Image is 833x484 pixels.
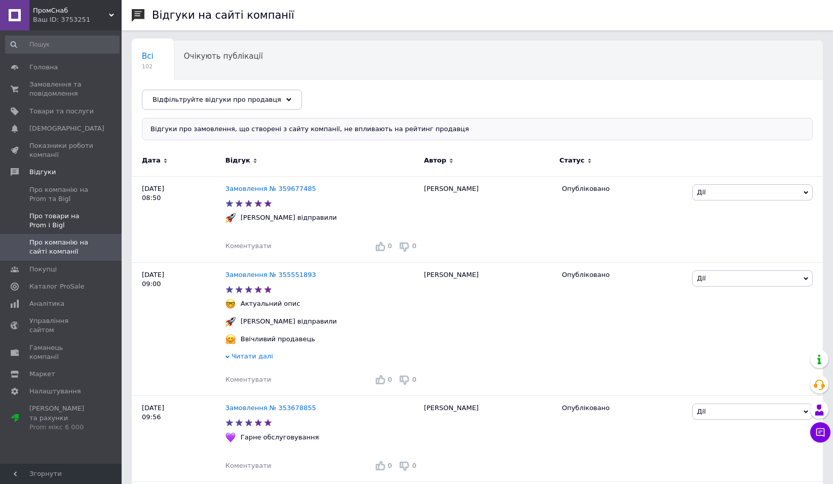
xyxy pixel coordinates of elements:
[562,404,685,413] div: Опубліковано
[225,299,236,309] img: :nerd_face:
[388,462,392,469] span: 0
[33,15,122,24] div: Ваш ID: 3753251
[232,352,273,360] span: Читати далі
[238,335,318,344] div: Ввічливий продавець
[225,432,236,442] img: :purple_heart:
[412,462,416,469] span: 0
[419,262,557,395] div: [PERSON_NAME]
[29,316,94,335] span: Управління сайтом
[29,299,64,308] span: Аналітика
[29,387,81,396] span: Налаштування
[238,433,321,442] div: Гарне обслуговування
[132,79,265,118] div: Опубліковані без коментаря
[29,343,94,361] span: Гаманець компанії
[238,213,339,222] div: [PERSON_NAME] відправили
[225,352,419,364] div: Читати далі
[238,317,339,326] div: [PERSON_NAME] відправили
[225,375,271,384] div: Коментувати
[388,376,392,383] span: 0
[29,370,55,379] span: Маркет
[142,63,154,70] span: 102
[132,176,225,262] div: [DATE] 08:50
[225,213,236,223] img: :rocket:
[29,423,94,432] div: Prom мікс 6 000
[419,395,557,481] div: [PERSON_NAME]
[238,299,303,308] div: Актуальний опис
[225,316,236,327] img: :rocket:
[29,238,94,256] span: Про компанію на сайті компанії
[29,404,94,432] span: [PERSON_NAME] та рахунки
[142,156,161,165] span: Дата
[153,96,281,103] span: Відфільтруйте відгуки про продавця
[412,242,416,250] span: 0
[697,188,705,196] span: Дії
[424,156,446,165] span: Автор
[697,274,705,282] span: Дії
[29,282,84,291] span: Каталог ProSale
[132,395,225,481] div: [DATE] 09:56
[412,376,416,383] span: 0
[33,6,109,15] span: ПромСнаб
[225,185,316,192] a: Замовлення № 359677485
[810,422,830,442] button: Чат з покупцем
[225,242,271,250] span: Коментувати
[225,404,316,412] a: Замовлення № 353678855
[225,334,236,344] img: :hugging_face:
[225,461,271,470] div: Коментувати
[225,462,271,469] span: Коментувати
[388,242,392,250] span: 0
[142,90,245,99] span: Опубліковані без комен...
[29,80,94,98] span: Замовлення та повідомлення
[562,270,685,279] div: Опубліковано
[419,176,557,262] div: [PERSON_NAME]
[29,107,94,116] span: Товари та послуги
[142,52,154,61] span: Всі
[559,156,585,165] span: Статус
[29,168,56,177] span: Відгуки
[29,185,94,204] span: Про компанію на Prom та Bigl
[29,212,94,230] span: Про товари на Prom і Bigl
[562,184,685,193] div: Опубліковано
[29,124,104,133] span: [DEMOGRAPHIC_DATA]
[697,408,705,415] span: Дії
[184,52,263,61] span: Очікують публікації
[5,35,120,54] input: Пошук
[132,262,225,395] div: [DATE] 09:00
[142,118,813,140] div: Відгуки про замовлення, що створені з сайту компанії, не впливають на рейтинг продавця
[225,271,316,278] a: Замовлення № 355551893
[225,376,271,383] span: Коментувати
[29,265,57,274] span: Покупці
[225,241,271,251] div: Коментувати
[225,156,250,165] span: Відгук
[29,141,94,159] span: Показники роботи компанії
[152,9,294,21] h1: Відгуки на сайті компанії
[29,63,58,72] span: Головна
